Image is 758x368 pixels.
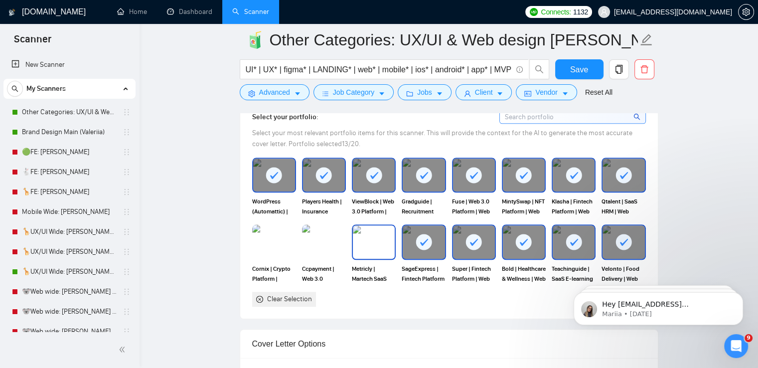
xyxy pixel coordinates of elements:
[609,59,629,79] button: copy
[602,196,645,216] span: Qtalent | SaaS HRM | Web Development and Web Design
[11,55,128,75] a: New Scanner
[502,264,546,284] span: Bold | Healthcare & Wellness | Web Design
[123,268,131,276] span: holder
[502,196,546,216] span: MintySwap | NFT Platform | Web Development | Web Developer
[123,248,131,256] span: holder
[252,196,296,216] span: WordPress (Automattic) | Martech | SaaS | Web Design | Web Developer
[322,90,329,97] span: bars
[313,84,394,100] button: barsJob Categorycaret-down
[22,322,117,342] a: 🐨Web wide: [PERSON_NAME] 03/07 humor trigger
[535,87,557,98] span: Vendor
[585,87,612,98] a: Reset All
[452,196,496,216] span: Fuse | Web 3.0 Platform | Web Design
[22,262,117,282] a: 🦒UX/UI Wide: [PERSON_NAME] 03/07 quest
[123,288,131,296] span: holder
[500,111,645,123] input: Search portfolio
[738,8,754,16] a: setting
[123,108,131,116] span: holder
[123,228,131,236] span: holder
[267,294,312,305] div: Clear Selection
[745,334,753,342] span: 9
[123,128,131,136] span: holder
[240,84,309,100] button: settingAdvancedcaret-down
[573,6,588,17] span: 1132
[26,79,66,99] span: My Scanners
[516,66,523,73] span: info-circle
[302,224,346,259] img: portfolio thumbnail image
[633,111,642,122] span: search
[738,4,754,20] button: setting
[22,282,117,302] a: 🐨Web wide: [PERSON_NAME] 03/07 old але перест на веб проф
[252,113,318,121] span: Select your portfolio:
[406,90,413,97] span: folder
[246,63,512,76] input: Search Freelance Jobs...
[552,264,596,284] span: Teachinguide | SaaS E-learning | Designer | Developer
[22,182,117,202] a: 🦒FE: [PERSON_NAME]
[570,63,588,76] span: Save
[259,87,290,98] span: Advanced
[3,55,136,75] li: New Scanner
[352,264,396,284] span: Metricly | Martech SaaS Platform | Web Development
[245,27,638,52] input: Scanner name...
[252,264,296,284] span: Cornix | Crypto Platform | Design and Web Development
[302,264,346,284] span: Ccpayment | Web 3.0 Platform | Web Designer
[22,122,117,142] a: Brand Design Main (Valeriia)
[398,84,452,100] button: folderJobscaret-down
[496,90,503,97] span: caret-down
[333,87,374,98] span: Job Category
[6,32,59,53] span: Scanner
[353,225,395,258] img: portfolio thumbnail image
[22,242,117,262] a: 🦒UX/UI Wide: [PERSON_NAME] 03/07 portfolio
[601,8,607,15] span: user
[248,90,255,97] span: setting
[609,65,628,74] span: copy
[252,330,646,358] div: Cover Letter Options
[402,196,446,216] span: Gradguide | Recruitment Platform | Web Design & Development
[555,59,604,79] button: Save
[232,7,269,16] a: searchScanner
[302,196,346,216] span: Players Health | Insurance Platform | Web Design | Web Developer
[22,302,117,322] a: 🐨Web wide: [PERSON_NAME] 03/07 bid in range
[22,102,117,122] a: Other Categories: UX/UI & Web design [PERSON_NAME]
[739,8,754,16] span: setting
[640,33,653,46] span: edit
[436,90,443,97] span: caret-down
[119,345,129,355] span: double-left
[123,188,131,196] span: holder
[123,308,131,316] span: holder
[724,334,748,358] iframe: Intercom live chat
[602,264,645,284] span: Velonto | Food Delivery | Web Development | UX/UI
[117,7,147,16] a: homeHome
[252,224,296,259] img: portfolio thumbnail image
[635,65,654,74] span: delete
[634,59,654,79] button: delete
[524,90,531,97] span: idcard
[22,142,117,162] a: 🟢FE: [PERSON_NAME]
[378,90,385,97] span: caret-down
[417,87,432,98] span: Jobs
[530,8,538,16] img: upwork-logo.png
[530,65,549,74] span: search
[123,208,131,216] span: holder
[475,87,493,98] span: Client
[167,7,212,16] a: dashboardDashboard
[256,296,263,303] span: close-circle
[123,168,131,176] span: holder
[7,81,23,97] button: search
[7,85,22,92] span: search
[559,271,758,341] iframe: Intercom notifications message
[22,202,117,222] a: Mobile Wide: [PERSON_NAME]
[464,90,471,97] span: user
[541,6,571,17] span: Connects:
[123,328,131,336] span: holder
[529,59,549,79] button: search
[516,84,577,100] button: idcardVendorcaret-down
[455,84,512,100] button: userClientcaret-down
[22,162,117,182] a: 🐇FE: [PERSON_NAME]
[252,129,632,148] span: Select your most relevant portfolio items for this scanner. This will provide the context for the...
[123,148,131,156] span: holder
